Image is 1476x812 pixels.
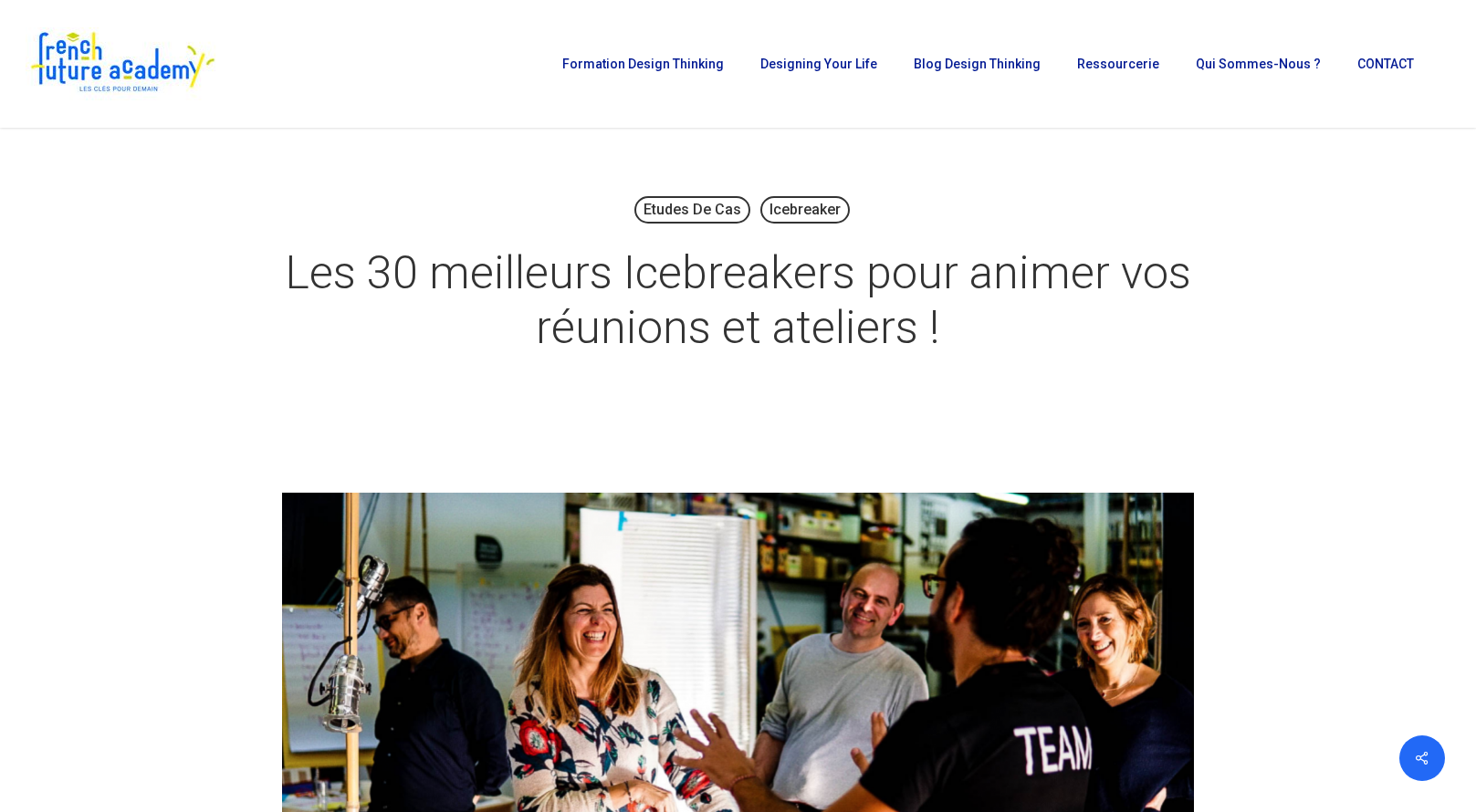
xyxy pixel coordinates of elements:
[282,227,1195,373] h1: Les 30 meilleurs Icebreakers pour animer vos réunions et ateliers !
[553,57,733,70] a: Formation Design Thinking
[914,57,1041,71] span: Blog Design Thinking
[905,57,1050,70] a: Blog Design Thinking
[1196,57,1321,71] span: Qui sommes-nous ?
[1077,57,1159,71] span: Ressourcerie
[1348,57,1423,70] a: CONTACT
[1357,57,1414,71] span: CONTACT
[751,57,886,70] a: Designing Your Life
[1187,57,1330,70] a: Qui sommes-nous ?
[26,27,218,100] img: French Future Academy
[760,57,877,71] span: Designing Your Life
[634,196,750,224] a: Etudes de cas
[562,57,724,71] span: Formation Design Thinking
[1068,57,1168,70] a: Ressourcerie
[760,196,850,224] a: Icebreaker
